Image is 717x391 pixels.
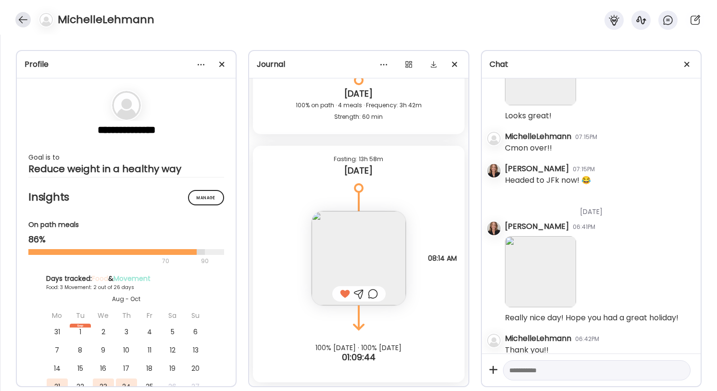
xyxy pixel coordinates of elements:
[70,324,91,328] div: Sep
[28,163,224,175] div: Reduce weight in a healthy way
[47,324,68,340] div: 31
[92,274,108,283] span: Food
[261,153,456,165] div: Fasting: 13h 58m
[312,211,406,305] img: images%2FuGs4GHY6P2h9D2gO3yt7zJo8fKt1%2FMrGwu23ITRCcws6j2uE3%2Ft4GMY9xplXfTBiJmsLaX_240
[162,307,183,324] div: Sa
[188,190,224,205] div: Manage
[112,91,141,120] img: bg-avatar-default.svg
[505,344,549,356] div: Thank you!!
[505,131,571,142] div: MichelleLehmann
[573,223,595,231] div: 06:41PM
[185,342,206,358] div: 13
[261,165,456,177] div: [DATE]
[25,59,228,70] div: Profile
[116,360,137,377] div: 17
[93,324,114,340] div: 2
[70,360,91,377] div: 15
[162,360,183,377] div: 19
[487,334,501,347] img: bg-avatar-default.svg
[505,195,693,221] div: [DATE]
[139,324,160,340] div: 4
[505,175,591,186] div: Headed to JFk now! 😂
[257,59,460,70] div: Journal
[261,100,456,123] div: 100% on path · 4 meals · Frequency: 3h 42m Strength: 60 min
[505,110,552,122] div: Looks great!
[70,324,91,340] div: 1
[116,342,137,358] div: 10
[28,234,224,245] div: 86%
[185,324,206,340] div: 6
[46,295,207,303] div: Aug - Oct
[249,344,468,352] div: 100% [DATE] · 100% [DATE]
[490,59,693,70] div: Chat
[505,333,571,344] div: MichelleLehmann
[505,221,569,232] div: [PERSON_NAME]
[162,342,183,358] div: 12
[47,307,68,324] div: Mo
[93,307,114,324] div: We
[116,307,137,324] div: Th
[58,12,154,27] h4: MichelleLehmann
[487,222,501,235] img: avatars%2FOBFS3SlkXLf3tw0VcKDc4a7uuG83
[116,324,137,340] div: 3
[573,165,595,174] div: 07:15PM
[47,360,68,377] div: 14
[505,236,576,307] img: images%2FuGs4GHY6P2h9D2gO3yt7zJo8fKt1%2FyWlDUcbaMgaqOPhH1SsA%2FeD0EqwJyc1srDOUafrKt_240
[139,307,160,324] div: Fr
[46,274,207,284] div: Days tracked: &
[93,342,114,358] div: 9
[162,324,183,340] div: 5
[505,312,679,324] div: Really nice day! Hope you had a great holiday!
[261,88,456,100] div: [DATE]
[575,133,597,141] div: 07:15PM
[249,352,468,363] div: 01:09:44
[505,163,569,175] div: [PERSON_NAME]
[28,255,198,267] div: 70
[139,342,160,358] div: 11
[39,13,53,26] img: bg-avatar-default.svg
[428,254,457,263] span: 08:14 AM
[70,342,91,358] div: 8
[28,220,224,230] div: On path meals
[575,335,599,343] div: 06:42PM
[70,307,91,324] div: Tu
[185,360,206,377] div: 20
[487,164,501,177] img: avatars%2FOBFS3SlkXLf3tw0VcKDc4a7uuG83
[28,190,224,204] h2: Insights
[47,342,68,358] div: 7
[139,360,160,377] div: 18
[200,255,210,267] div: 90
[46,284,207,291] div: Food: 3 Movement: 2 out of 26 days
[185,307,206,324] div: Su
[93,360,114,377] div: 16
[28,151,224,163] div: Goal is to
[487,132,501,145] img: bg-avatar-default.svg
[505,142,552,154] div: Cmon over!!
[113,274,151,283] span: Movement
